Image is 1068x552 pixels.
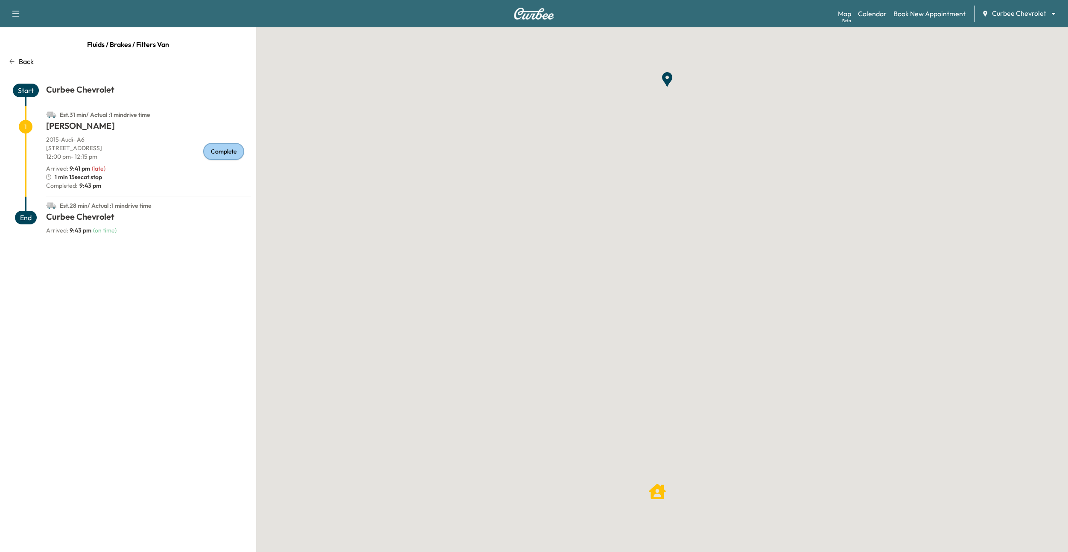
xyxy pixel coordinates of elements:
h1: Curbee Chevrolet [46,211,251,226]
span: Est. 31 min / Actual : 1 min drive time [60,111,150,119]
span: ( late ) [92,165,105,172]
gmp-advanced-marker: End Point [659,67,676,84]
span: Start [13,84,39,97]
a: MapBeta [838,9,851,19]
span: 9:41 pm [70,165,90,172]
span: 1 [19,120,32,134]
p: Arrived : [46,226,91,235]
span: Fluids / Brakes / Filters Van [87,36,169,53]
span: Curbee Chevrolet [992,9,1046,18]
img: Curbee Logo [514,8,554,20]
p: 2015 - Audi - A6 [46,135,251,144]
p: Arrived : [46,164,90,173]
h1: Curbee Chevrolet [46,84,251,99]
gmp-advanced-marker: Chris Mudd [649,479,666,496]
p: [STREET_ADDRESS] [46,144,251,152]
p: Completed: [46,181,251,190]
a: Book New Appointment [893,9,966,19]
p: Back [19,56,34,67]
span: 9:43 pm [70,227,91,234]
span: 1 min 15sec at stop [55,173,102,181]
span: 9:43 pm [78,181,101,190]
div: Beta [842,17,851,24]
span: Est. 28 min / Actual : 1 min drive time [60,202,152,209]
span: End [15,211,37,224]
a: Calendar [858,9,887,19]
span: ( on time ) [93,227,117,234]
div: Complete [203,143,244,160]
p: 12:00 pm - 12:15 pm [46,152,251,161]
h1: [PERSON_NAME] [46,120,251,135]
